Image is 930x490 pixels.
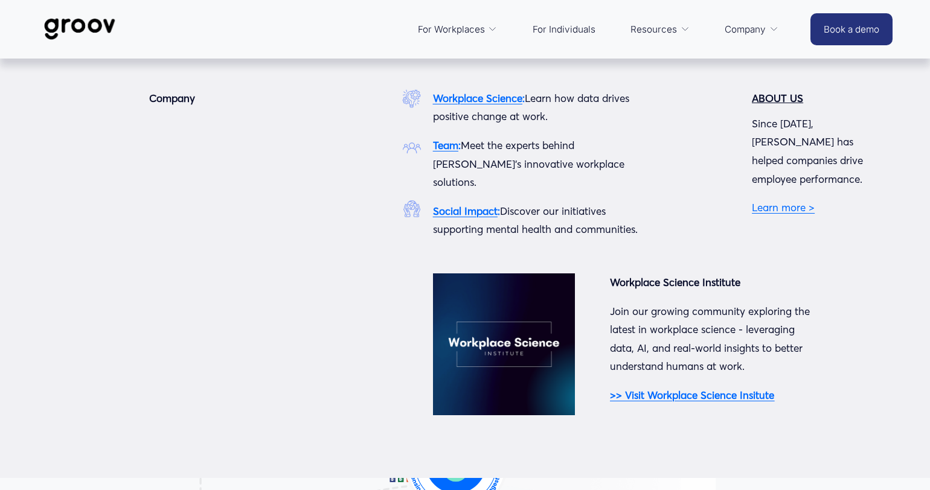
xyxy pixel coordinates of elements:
p: Discover our initiatives supporting mental health and communities. [433,202,639,239]
span: For Workplaces [418,21,485,38]
a: folder dropdown [719,15,784,44]
strong: Workplace Science Institute [610,276,740,288]
a: Social Impact [433,205,498,217]
span: Resources [630,21,677,38]
span: Company [725,21,766,38]
strong: : [498,205,500,217]
a: Learn more > [752,201,815,214]
a: For Individuals [527,15,601,44]
strong: : [522,92,525,104]
a: Team [433,139,458,151]
a: folder dropdown [412,15,504,44]
strong: ABOUT US [752,92,803,104]
p: Meet the experts behind [PERSON_NAME]'s innovative workplace solutions. [433,136,639,192]
p: Since [DATE], [PERSON_NAME] has helped companies drive employee performance. [752,115,887,188]
p: Join our growing community exploring the latest in workplace science - leveraging data, AI, and r... [610,302,816,376]
strong: Company [149,92,195,104]
a: folder dropdown [624,15,696,44]
a: Workplace Science [433,92,522,104]
strong: : [458,139,461,151]
img: Groov | Workplace Science Platform | Unlock Performance | Drive Results [37,9,123,49]
p: Learn how data drives positive change at work. [433,89,639,126]
a: >> Visit Workplace Science Insitute [610,389,774,401]
a: Book a demo [810,13,893,45]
